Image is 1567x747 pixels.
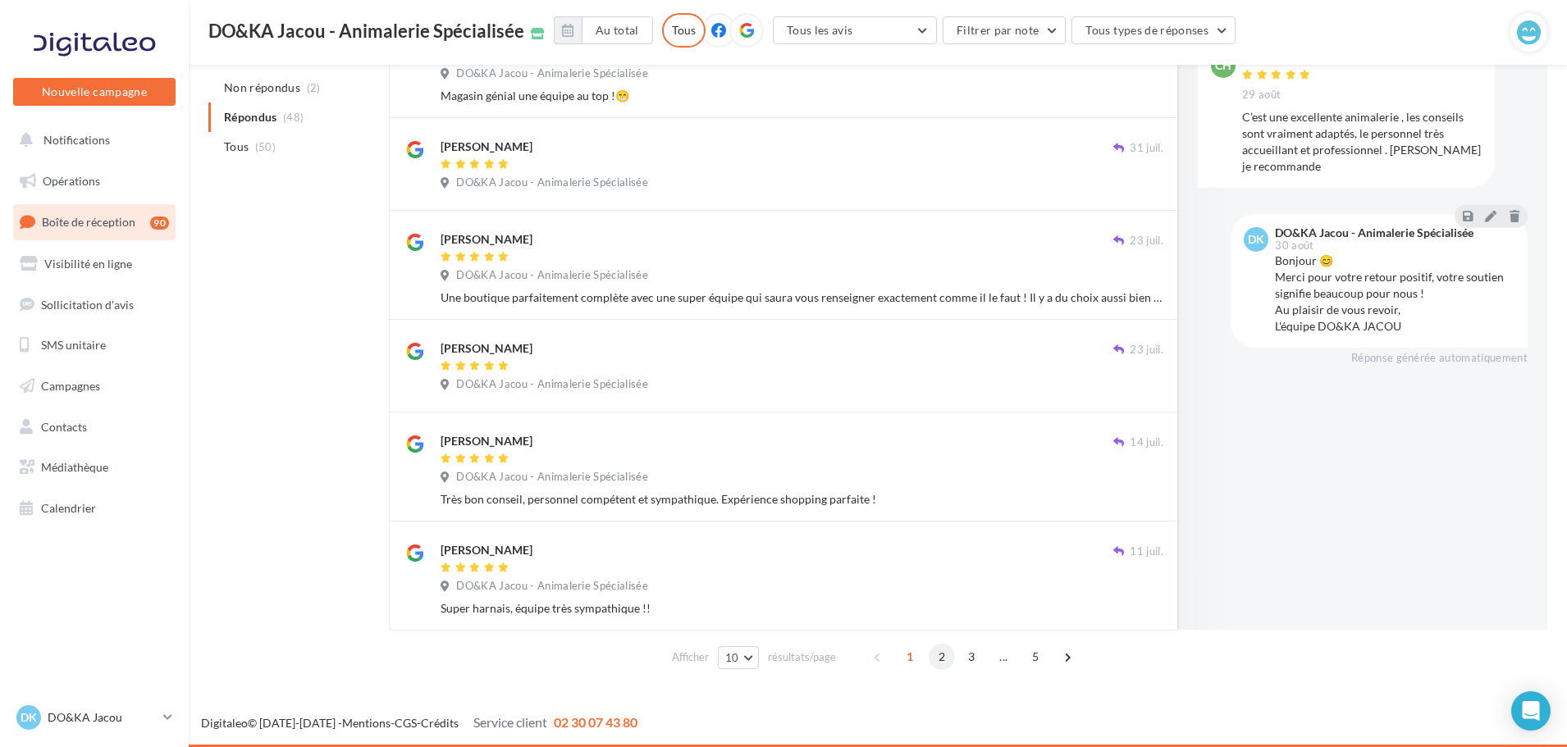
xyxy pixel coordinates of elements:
span: Visibilité en ligne [44,257,132,271]
div: Tous [662,13,706,48]
span: Contacts [41,420,87,434]
span: 23 juil. [1130,343,1163,358]
button: Tous types de réponses [1071,16,1236,44]
div: [PERSON_NAME] [1242,53,1334,65]
button: Au total [554,16,653,44]
span: Afficher [672,649,709,665]
span: Opérations [43,174,100,188]
button: 10 [718,646,760,669]
span: 02 30 07 43 80 [554,714,637,730]
span: 23 juil. [1130,234,1163,248]
a: Opérations [10,164,179,198]
span: Boîte de réception [42,215,135,229]
span: DO&KA Jacou - Animalerie Spécialisée [456,470,648,485]
button: Nouvelle campagne [13,78,176,106]
span: (50) [255,140,276,153]
div: 90 [150,216,169,230]
button: Notifications [10,123,172,157]
span: Sollicitation d'avis [41,297,134,311]
div: Bonjour 😊 Merci pour votre retour positif, votre soutien signifie beaucoup pour nous ! Au plaisir... [1275,253,1514,335]
div: [PERSON_NAME] [441,139,532,155]
p: DO&KA Jacou [48,709,157,726]
span: 1 [897,644,923,670]
a: Digitaleo [201,716,248,730]
div: [PERSON_NAME] [441,231,532,248]
span: 5 [1022,644,1048,670]
span: 14 juil. [1130,435,1163,450]
span: ... [990,644,1016,670]
a: Crédits [421,716,459,730]
div: DO&KA Jacou - Animalerie Spécialisée [1275,227,1473,239]
div: Magasin génial une équipe au top !😁 [441,88,1163,104]
span: (2) [307,81,321,94]
span: Médiathèque [41,460,108,474]
span: 11 juil. [1130,544,1163,559]
div: Open Intercom Messenger [1511,691,1551,731]
span: Tous [224,139,249,155]
div: [PERSON_NAME] [441,542,532,558]
a: Campagnes [10,369,179,403]
button: Tous les avis [773,16,937,44]
span: DK [21,709,37,726]
span: 29 août [1242,88,1281,102]
span: DO&KA Jacou - Animalerie Spécialisée [208,22,524,40]
span: 30 août [1275,240,1313,251]
span: Tous types de réponses [1085,23,1208,37]
div: Super harnais, équipe très sympathique !! [441,600,1163,617]
span: 10 [725,651,739,664]
a: Médiathèque [10,450,179,485]
span: Tous les avis [787,23,853,37]
a: Mentions [342,716,391,730]
span: 3 [958,644,985,670]
div: [PERSON_NAME] [441,433,532,449]
span: 31 juil. [1130,141,1163,156]
div: C’est une excellente animalerie , les conseils sont vraiment adaptés, le personnel très accueilla... [1242,109,1482,175]
a: DK DO&KA Jacou [13,702,176,733]
a: Boîte de réception90 [10,204,179,239]
span: Service client [473,714,547,730]
span: DO&KA Jacou - Animalerie Spécialisée [456,175,648,190]
span: Campagnes [41,379,100,393]
span: Calendrier [41,501,96,515]
a: Calendrier [10,491,179,526]
span: CH [1215,57,1231,74]
a: Contacts [10,410,179,444]
span: DO&KA Jacou - Animalerie Spécialisée [456,268,648,283]
a: Visibilité en ligne [10,247,179,281]
button: Filtrer par note [943,16,1067,44]
a: SMS unitaire [10,328,179,362]
span: DO&KA Jacou - Animalerie Spécialisée [456,66,648,81]
span: DO&KA Jacou - Animalerie Spécialisée [456,377,648,392]
div: Très bon conseil, personnel compétent et sympathique. Expérience shopping parfaite ! [441,491,1163,508]
span: DO&KA Jacou - Animalerie Spécialisée [456,579,648,594]
span: 2 [929,644,955,670]
span: Non répondus [224,80,300,96]
div: Réponse générée automatiquement [1231,351,1528,366]
div: Une boutique parfaitement complète avec une super équipe qui saura vous renseigner exactement com... [441,289,1163,306]
span: Notifications [43,133,110,147]
span: résultats/page [768,649,836,665]
span: SMS unitaire [41,338,106,352]
span: DK [1248,231,1264,248]
a: CGS [395,716,417,730]
span: © [DATE]-[DATE] - - - [201,716,637,730]
div: [PERSON_NAME] [441,340,532,357]
a: Sollicitation d'avis [10,288,179,322]
button: Au total [582,16,653,44]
